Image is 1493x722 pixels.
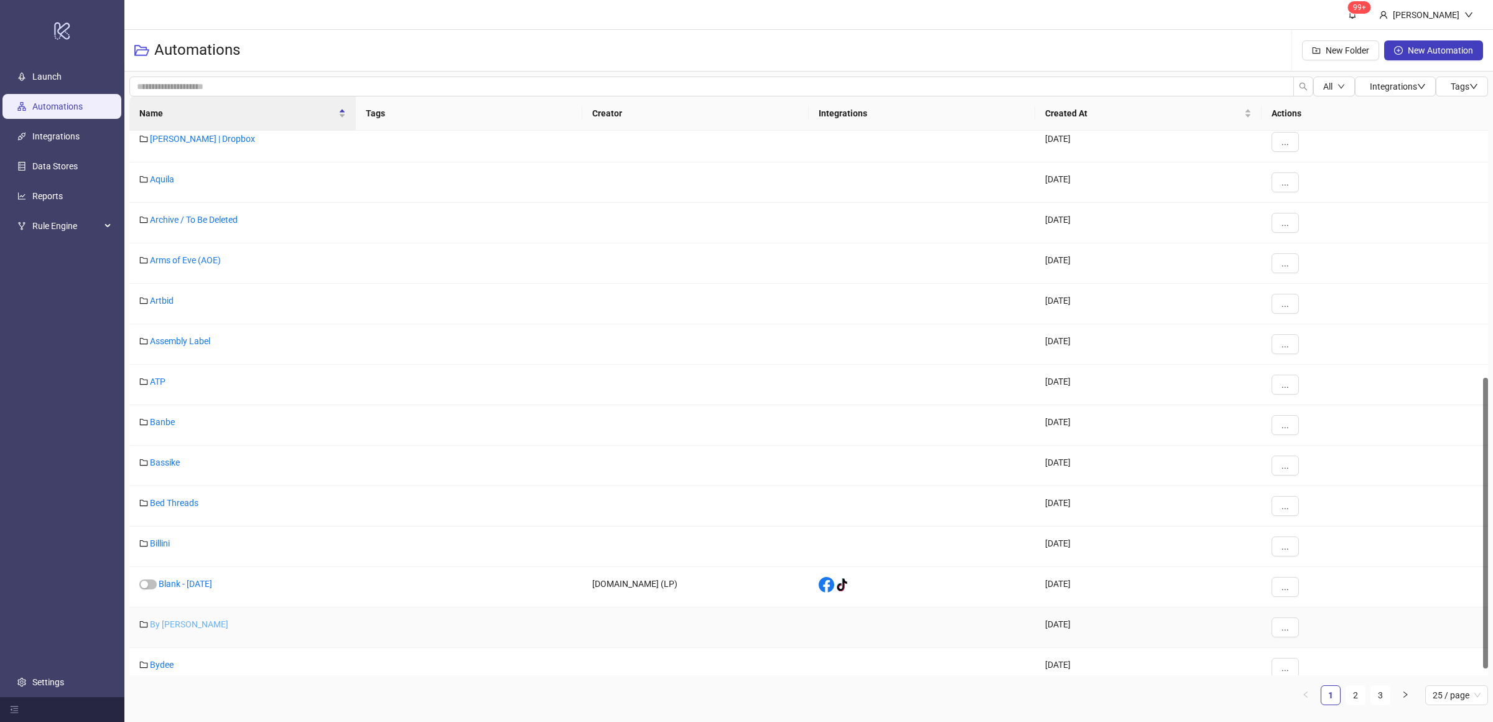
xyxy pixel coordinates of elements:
[150,538,170,548] a: Billini
[1321,686,1340,705] a: 1
[1469,82,1478,91] span: down
[1272,415,1299,435] button: ...
[1262,96,1488,131] th: Actions
[139,418,148,426] span: folder
[1281,501,1289,511] span: ...
[1272,213,1299,233] button: ...
[1272,577,1299,597] button: ...
[1281,420,1289,430] span: ...
[1035,446,1262,486] div: [DATE]
[1281,177,1289,187] span: ...
[1272,456,1299,476] button: ...
[150,134,255,144] a: [PERSON_NAME] | Dropbox
[1281,258,1289,268] span: ...
[1272,375,1299,395] button: ...
[1395,685,1415,705] li: Next Page
[1394,46,1403,55] span: plus-circle
[1417,82,1426,91] span: down
[139,660,148,669] span: folder
[1346,686,1365,705] a: 2
[1281,541,1289,551] span: ...
[1296,685,1316,705] li: Previous Page
[139,458,148,467] span: folder
[1433,686,1481,705] span: 25 / page
[1272,658,1299,678] button: ...
[1272,617,1299,637] button: ...
[1379,11,1388,19] span: user
[1370,82,1426,91] span: Integrations
[1281,218,1289,228] span: ...
[1272,294,1299,314] button: ...
[10,705,19,714] span: menu-fold
[139,256,148,265] span: folder
[1370,685,1390,705] li: 3
[1035,122,1262,162] div: [DATE]
[1045,106,1242,120] span: Created At
[1395,685,1415,705] button: right
[582,96,809,131] th: Creator
[32,191,63,201] a: Reports
[1281,622,1289,632] span: ...
[150,660,174,670] a: Bydee
[1035,324,1262,365] div: [DATE]
[1326,45,1369,55] span: New Folder
[356,96,582,131] th: Tags
[1035,486,1262,527] div: [DATE]
[582,567,809,607] div: [DOMAIN_NAME] (LP)
[1272,537,1299,556] button: ...
[1371,686,1390,705] a: 3
[139,215,148,224] span: folder
[1402,691,1409,698] span: right
[1321,685,1341,705] li: 1
[139,134,148,143] span: folder
[1296,685,1316,705] button: left
[1272,496,1299,516] button: ...
[1337,83,1345,90] span: down
[1035,365,1262,405] div: [DATE]
[1464,11,1473,19] span: down
[1281,663,1289,673] span: ...
[32,131,80,141] a: Integrations
[139,337,148,345] span: folder
[139,539,148,548] span: folder
[1436,77,1488,96] button: Tagsdown
[1272,334,1299,354] button: ...
[32,161,78,171] a: Data Stores
[139,106,336,120] span: Name
[1272,253,1299,273] button: ...
[139,296,148,305] span: folder
[150,296,174,306] a: Artbid
[1348,1,1371,14] sup: 1776
[1355,77,1436,96] button: Integrationsdown
[159,579,212,589] a: Blank - [DATE]
[1035,96,1262,131] th: Created At
[32,101,83,111] a: Automations
[809,96,1035,131] th: Integrations
[1281,380,1289,390] span: ...
[154,40,240,60] h3: Automations
[1281,461,1289,471] span: ...
[1035,405,1262,446] div: [DATE]
[139,175,148,184] span: folder
[139,620,148,629] span: folder
[1313,77,1355,96] button: Alldown
[139,499,148,507] span: folder
[150,457,180,467] a: Bassike
[1035,567,1262,607] div: [DATE]
[1281,339,1289,349] span: ...
[1035,607,1262,648] div: [DATE]
[134,43,149,58] span: folder-open
[32,677,64,687] a: Settings
[1035,162,1262,203] div: [DATE]
[150,377,165,387] a: ATP
[1299,82,1308,91] span: search
[1312,46,1321,55] span: folder-add
[1388,8,1464,22] div: [PERSON_NAME]
[1272,172,1299,192] button: ...
[1035,284,1262,324] div: [DATE]
[1348,10,1357,19] span: bell
[150,498,198,508] a: Bed Threads
[1035,527,1262,567] div: [DATE]
[150,255,221,265] a: Arms of Eve (AOE)
[150,619,228,629] a: By [PERSON_NAME]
